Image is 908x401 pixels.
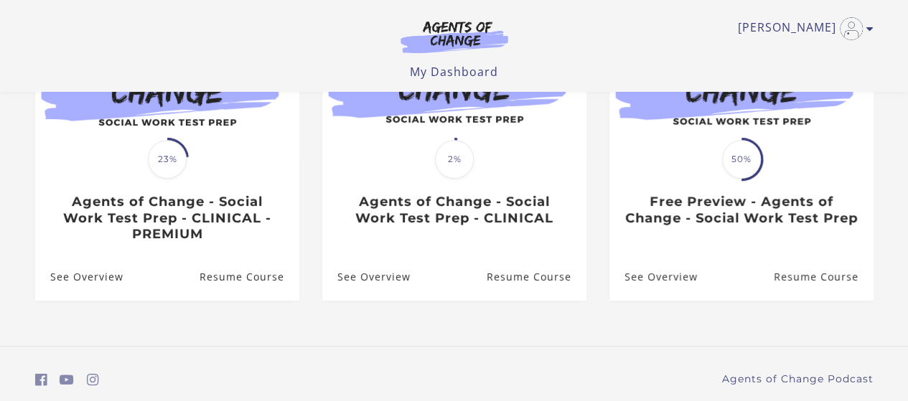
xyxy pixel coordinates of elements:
[722,372,874,387] a: Agents of Change Podcast
[60,373,74,387] i: https://www.youtube.com/c/AgentsofChangeTestPrepbyMeaganMitchell (Open in a new window)
[87,373,99,387] i: https://www.instagram.com/agentsofchangeprep/ (Open in a new window)
[609,253,698,300] a: Free Preview - Agents of Change - Social Work Test Prep: See Overview
[322,253,411,300] a: Agents of Change - Social Work Test Prep - CLINICAL: See Overview
[35,369,47,390] a: https://www.facebook.com/groups/aswbtestprep (Open in a new window)
[337,194,571,226] h3: Agents of Change - Social Work Test Prep - CLINICAL
[435,140,474,179] span: 2%
[35,253,123,300] a: Agents of Change - Social Work Test Prep - CLINICAL - PREMIUM: See Overview
[410,64,498,80] a: My Dashboard
[738,17,866,40] a: Toggle menu
[199,253,299,300] a: Agents of Change - Social Work Test Prep - CLINICAL - PREMIUM: Resume Course
[486,253,586,300] a: Agents of Change - Social Work Test Prep - CLINICAL: Resume Course
[87,369,99,390] a: https://www.instagram.com/agentsofchangeprep/ (Open in a new window)
[722,140,761,179] span: 50%
[773,253,873,300] a: Free Preview - Agents of Change - Social Work Test Prep: Resume Course
[50,194,284,242] h3: Agents of Change - Social Work Test Prep - CLINICAL - PREMIUM
[148,140,187,179] span: 23%
[385,20,523,53] img: Agents of Change Logo
[35,373,47,387] i: https://www.facebook.com/groups/aswbtestprep (Open in a new window)
[624,194,858,226] h3: Free Preview - Agents of Change - Social Work Test Prep
[60,369,74,390] a: https://www.youtube.com/c/AgentsofChangeTestPrepbyMeaganMitchell (Open in a new window)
